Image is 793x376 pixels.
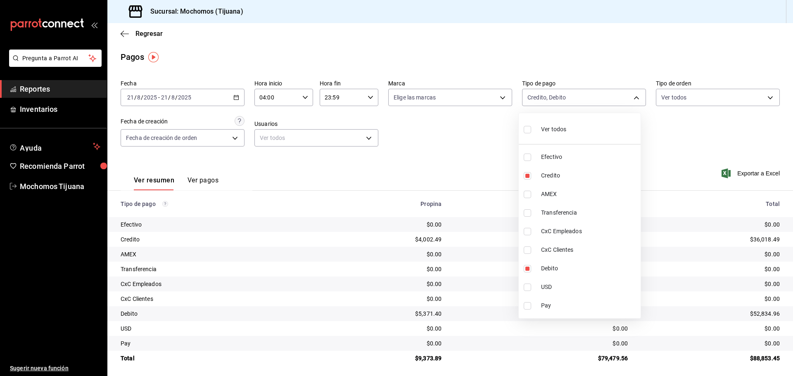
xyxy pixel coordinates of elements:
[541,283,637,291] span: USD
[541,153,637,161] span: Efectivo
[541,125,566,134] span: Ver todos
[541,246,637,254] span: CxC Clientes
[541,227,637,236] span: CxC Empleados
[148,52,159,62] img: Tooltip marker
[541,264,637,273] span: Debito
[541,190,637,199] span: AMEX
[541,208,637,217] span: Transferencia
[541,301,637,310] span: Pay
[541,171,637,180] span: Credito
